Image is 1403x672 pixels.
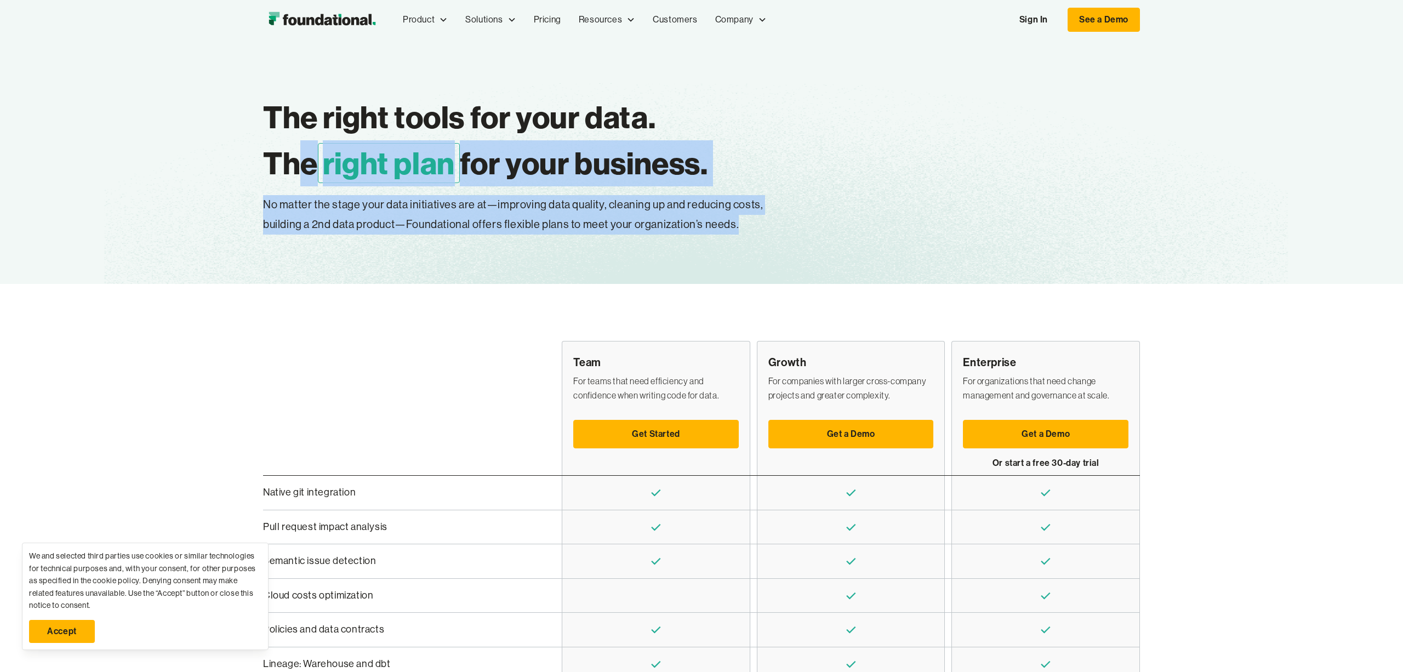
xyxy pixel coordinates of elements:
[845,658,858,671] img: Check Icon
[263,519,542,536] div: Pull request impact analysis
[706,2,775,38] div: Company
[579,13,622,27] div: Resources
[845,486,858,499] img: Check Icon
[573,420,739,448] a: Get Started
[318,143,460,183] span: right plan
[573,355,739,370] div: Team
[1348,619,1403,672] iframe: Chat Widget
[1068,8,1140,32] a: See a Demo
[263,485,542,501] div: Native git integration
[1008,8,1059,31] a: Sign In
[715,13,754,27] div: Company
[644,2,706,38] a: Customers
[1039,623,1052,636] img: Check Icon
[768,355,934,370] div: Growth
[457,2,524,38] div: Solutions
[263,94,863,186] h1: The right tools for your data. The for your business.
[263,622,542,638] div: Policies and data contracts
[1039,555,1052,568] img: Check Icon
[465,13,503,27] div: Solutions
[263,9,381,31] img: Foundational Logo
[845,555,858,568] img: Check Icon
[845,521,858,534] img: Check Icon
[1039,486,1052,499] img: Check Icon
[649,555,663,568] img: Check Icon
[263,9,381,31] a: home
[649,521,663,534] img: Check Icon
[768,420,934,448] a: Get a Demo
[963,449,1128,477] a: Or start a free 30-day trial
[403,13,435,27] div: Product
[394,2,457,38] div: Product
[963,420,1128,448] a: Get a Demo
[1039,658,1052,671] img: Check Icon
[525,2,570,38] a: Pricing
[573,374,739,402] div: For teams that need efficiency and confidence when writing code for data.
[1039,521,1052,534] img: Check Icon
[263,588,542,604] div: Cloud costs optimization
[963,355,1128,370] div: Enterprise
[963,374,1128,402] div: For organizations that need change management and governance at scale.
[845,623,858,636] img: Check Icon
[570,2,644,38] div: Resources
[263,195,824,235] p: No matter the stage your data initiatives are at—improving data quality, cleaning up and reducing...
[649,486,663,499] img: Check Icon
[649,623,663,636] img: Check Icon
[29,620,95,643] a: Accept
[1039,589,1052,602] img: Check Icon
[649,658,663,671] img: Check Icon
[768,374,934,402] div: For companies with larger cross-company projects and greater complexity.
[845,589,858,602] img: Check Icon
[29,550,261,611] div: We and selected third parties use cookies or similar technologies for technical purposes and, wit...
[263,553,542,570] div: Semantic issue detection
